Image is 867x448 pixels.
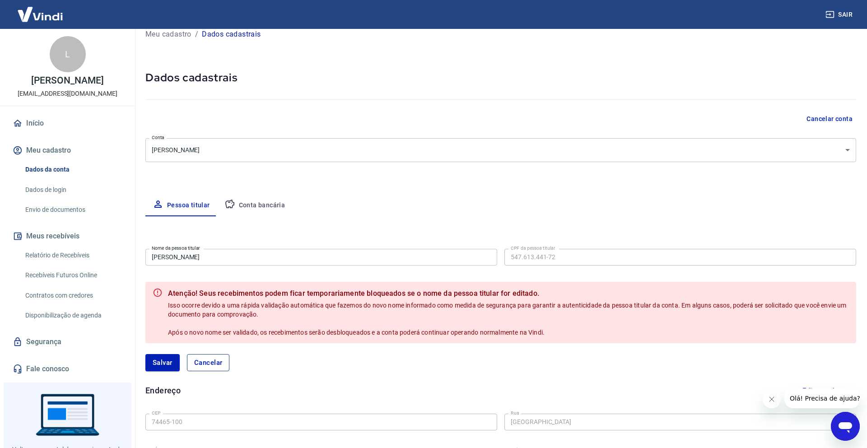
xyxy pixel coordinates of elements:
[22,306,124,325] a: Disponibilização de agenda
[152,245,200,252] label: Nome da pessoa titular
[784,388,860,408] iframe: Mensagem da empresa
[11,140,124,160] button: Meu cadastro
[824,6,856,23] button: Sair
[22,246,124,265] a: Relatório de Recebíveis
[22,201,124,219] a: Envio de documentos
[11,0,70,28] img: Vindi
[50,36,86,72] div: L
[803,111,856,127] button: Cancelar conta
[18,89,117,98] p: [EMAIL_ADDRESS][DOMAIN_NAME]
[11,226,124,246] button: Meus recebíveis
[145,70,856,85] h5: Dados cadastrais
[217,195,293,216] button: Conta bancária
[145,138,856,162] div: [PERSON_NAME]
[22,286,124,305] a: Contratos com credores
[195,29,198,40] p: /
[511,245,555,252] label: CPF da pessoa titular
[145,384,181,397] h6: Endereço
[145,354,180,371] button: Salvar
[168,288,849,299] b: Atenção! Seus recebimentos podem ficar temporariamente bloqueados se o nome da pessoa titular for...
[145,195,217,216] button: Pessoa titular
[831,412,860,441] iframe: Botão para abrir a janela de mensagens
[763,390,781,408] iframe: Fechar mensagem
[31,76,103,85] p: [PERSON_NAME]
[145,29,191,40] a: Meu cadastro
[152,410,160,416] label: CEP
[168,302,848,336] span: Isso ocorre devido a uma rápida validação automática que fazemos do novo nome informado como medi...
[187,354,230,371] button: Cancelar
[11,359,124,379] a: Fale conosco
[511,410,519,416] label: Rua
[11,113,124,133] a: Início
[152,134,164,141] label: Conta
[11,332,124,352] a: Segurança
[22,160,124,179] a: Dados da conta
[22,266,124,285] a: Recebíveis Futuros Online
[22,181,124,199] a: Dados de login
[202,29,261,40] p: Dados cadastrais
[799,382,856,399] button: Editar endereço
[5,6,76,14] span: Olá! Precisa de ajuda?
